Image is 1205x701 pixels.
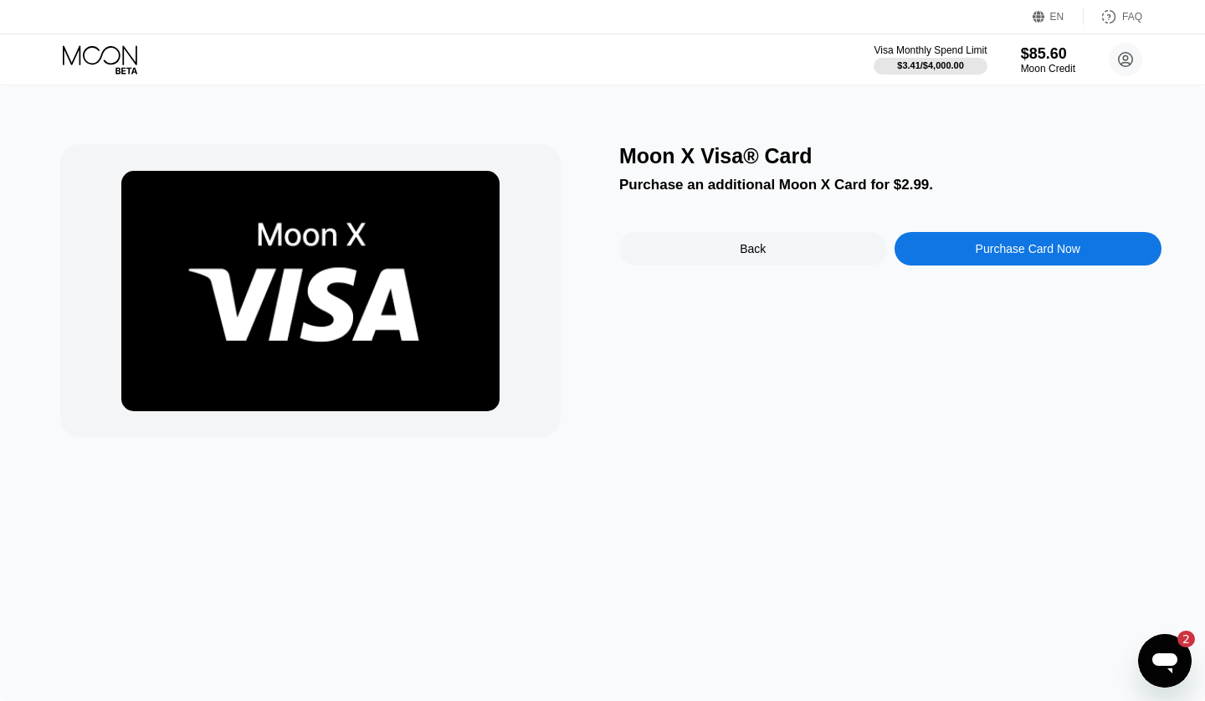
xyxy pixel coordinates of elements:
div: Visa Monthly Spend Limit$3.41/$4,000.00 [874,44,987,75]
div: Back [619,232,887,265]
div: Moon X Visa® Card [619,144,1161,168]
div: Purchase Card Now [895,232,1162,265]
div: Moon Credit [1021,63,1075,75]
div: EN [1033,8,1084,25]
div: $85.60Moon Credit [1021,45,1075,75]
iframe: Button to launch messaging window, 2 unread messages [1138,634,1192,688]
div: $3.41 / $4,000.00 [897,60,964,70]
div: EN [1050,11,1064,23]
div: Purchase an additional Moon X Card for $2.99. [619,177,1161,193]
div: FAQ [1122,11,1142,23]
iframe: Number of unread messages [1161,631,1195,647]
div: Back [740,242,766,255]
div: $85.60 [1021,45,1075,63]
div: Visa Monthly Spend Limit [874,44,987,56]
div: Purchase Card Now [976,242,1080,255]
div: FAQ [1084,8,1142,25]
